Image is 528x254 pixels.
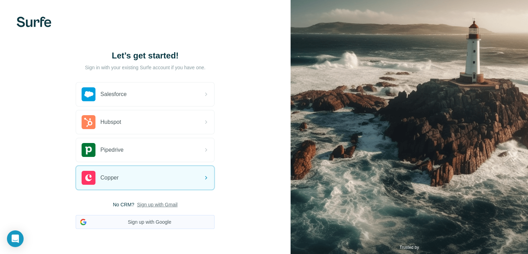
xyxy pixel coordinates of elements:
[100,174,118,182] span: Copper
[82,87,95,101] img: salesforce's logo
[76,50,215,61] h1: Let’s get started!
[82,115,95,129] img: hubspot's logo
[85,64,206,71] p: Sign in with your existing Surfe account if you have one.
[76,215,215,229] button: Sign up with Google
[100,118,121,126] span: Hubspot
[7,230,24,247] div: Open Intercom Messenger
[400,244,419,251] p: Trusted by
[113,201,134,208] span: No CRM?
[82,171,95,185] img: copper's logo
[100,146,124,154] span: Pipedrive
[82,143,95,157] img: pipedrive's logo
[137,201,178,208] button: Sign up with Gmail
[100,90,127,98] span: Salesforce
[17,17,51,27] img: Surfe's logo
